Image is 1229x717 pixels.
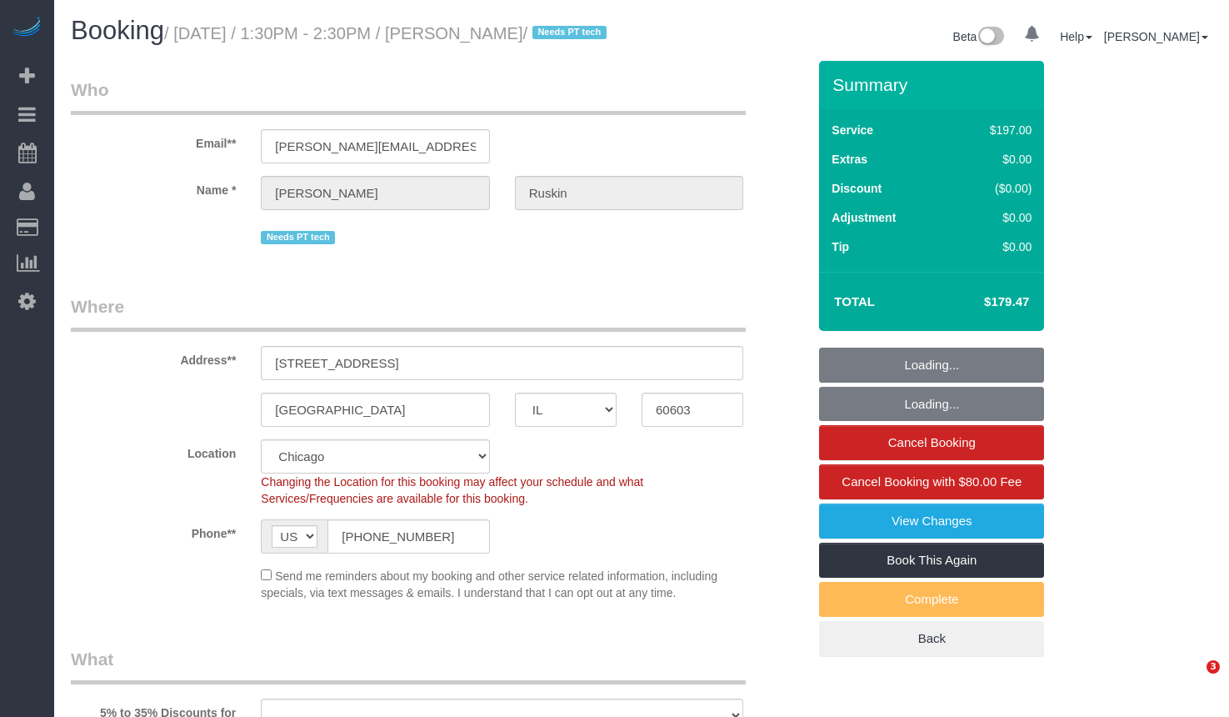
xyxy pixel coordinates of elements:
[955,238,1032,255] div: $0.00
[523,24,612,43] span: /
[1172,660,1212,700] iframe: Intercom live chat
[832,238,849,255] label: Tip
[955,122,1032,138] div: $197.00
[261,176,489,210] input: First Name**
[842,474,1022,489] span: Cancel Booking with $80.00 Fee
[71,16,164,45] span: Booking
[1207,660,1220,674] span: 3
[834,294,875,308] strong: Total
[1060,30,1092,43] a: Help
[261,569,717,599] span: Send me reminders about my booking and other service related information, including specials, via...
[58,176,248,198] label: Name *
[955,209,1032,226] div: $0.00
[819,504,1044,539] a: View Changes
[953,30,1005,43] a: Beta
[832,209,896,226] label: Adjustment
[261,231,335,244] span: Needs PT tech
[832,151,867,168] label: Extras
[955,180,1032,197] div: ($0.00)
[819,543,1044,578] a: Book This Again
[819,425,1044,460] a: Cancel Booking
[532,26,607,39] span: Needs PT tech
[1104,30,1208,43] a: [PERSON_NAME]
[832,180,882,197] label: Discount
[819,464,1044,499] a: Cancel Booking with $80.00 Fee
[955,151,1032,168] div: $0.00
[261,475,643,505] span: Changing the Location for this booking may affect your schedule and what Services/Frequencies are...
[515,176,743,210] input: Last Name*
[977,27,1004,48] img: New interface
[164,24,612,43] small: / [DATE] / 1:30PM - 2:30PM / [PERSON_NAME]
[10,17,43,40] img: Automaid Logo
[71,294,746,332] legend: Where
[642,393,743,427] input: Zip Code**
[832,75,1036,94] h3: Summary
[58,439,248,462] label: Location
[71,78,746,115] legend: Who
[934,295,1029,309] h4: $179.47
[819,621,1044,656] a: Back
[832,122,873,138] label: Service
[71,647,746,684] legend: What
